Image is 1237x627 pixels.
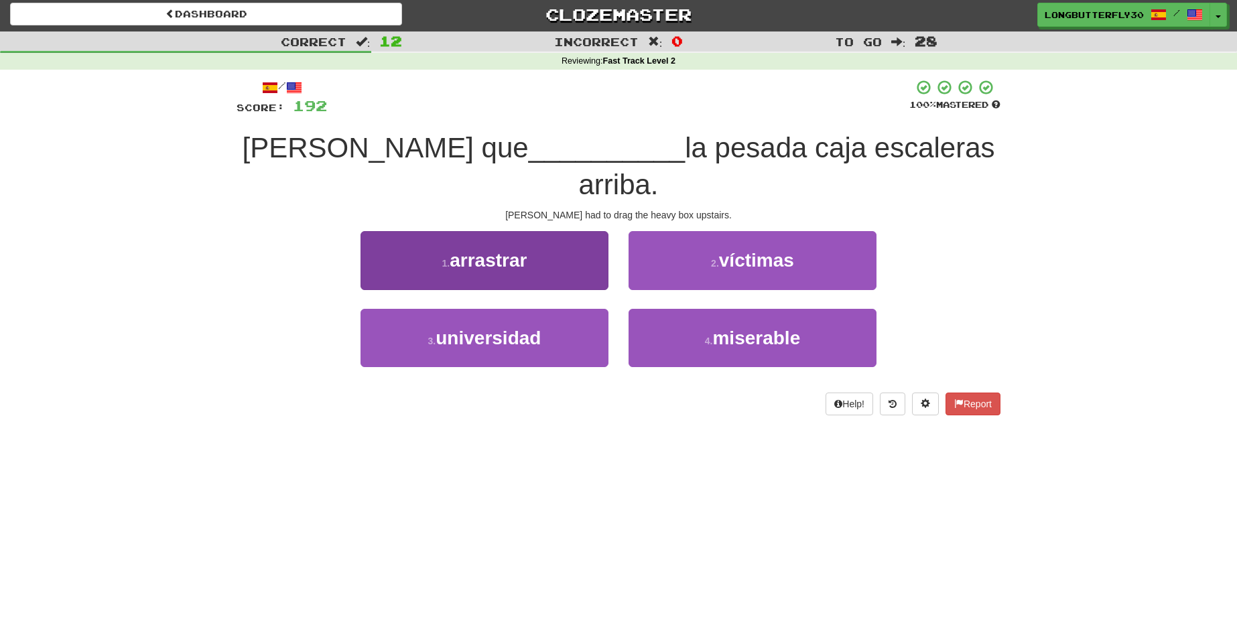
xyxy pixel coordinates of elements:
[671,33,683,49] span: 0
[909,99,936,110] span: 100 %
[1045,9,1144,21] span: LongButterfly3024
[361,231,608,289] button: 1.arrastrar
[712,328,800,348] span: miserable
[428,336,436,346] small: 3 .
[281,35,346,48] span: Correct
[436,328,541,348] span: universidad
[1173,8,1180,17] span: /
[835,35,882,48] span: To go
[379,33,402,49] span: 12
[891,36,906,48] span: :
[915,33,937,49] span: 28
[629,231,876,289] button: 2.víctimas
[361,309,608,367] button: 3.universidad
[242,132,528,163] span: [PERSON_NAME] que
[554,35,639,48] span: Incorrect
[237,79,327,96] div: /
[356,36,371,48] span: :
[946,393,1000,415] button: Report
[529,132,686,163] span: __________
[711,258,719,269] small: 2 .
[450,250,527,271] span: arrastrar
[909,99,1000,111] div: Mastered
[442,258,450,269] small: 1 .
[629,309,876,367] button: 4.miserable
[705,336,713,346] small: 4 .
[648,36,663,48] span: :
[603,56,676,66] strong: Fast Track Level 2
[10,3,402,25] a: Dashboard
[578,132,994,200] span: la pesada caja escaleras arriba.
[293,97,327,114] span: 192
[880,393,905,415] button: Round history (alt+y)
[422,3,814,26] a: Clozemaster
[237,102,285,113] span: Score:
[237,208,1000,222] div: [PERSON_NAME] had to drag the heavy box upstairs.
[719,250,794,271] span: víctimas
[1037,3,1210,27] a: LongButterfly3024 /
[826,393,873,415] button: Help!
